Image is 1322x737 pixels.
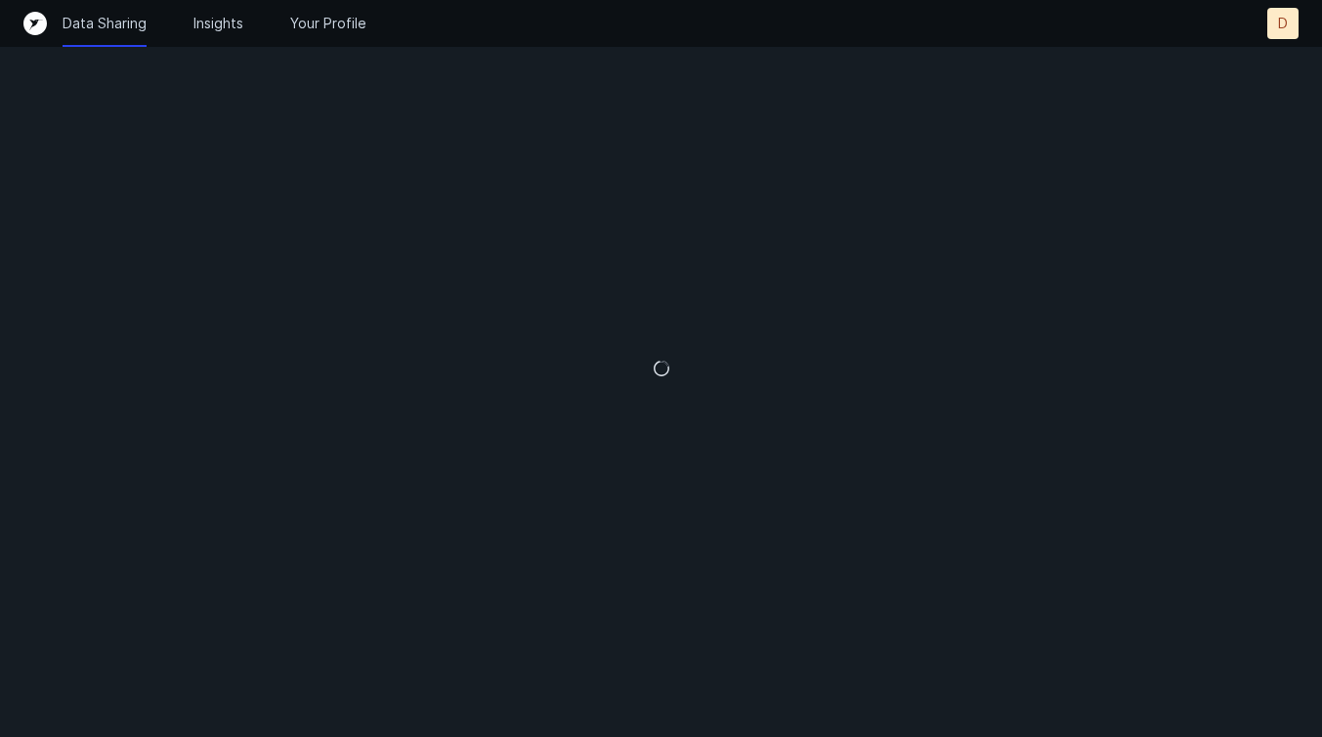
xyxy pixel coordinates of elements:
[290,14,366,33] a: Your Profile
[193,14,243,33] a: Insights
[1267,8,1299,39] button: D
[1278,14,1288,33] p: D
[63,14,147,33] a: Data Sharing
